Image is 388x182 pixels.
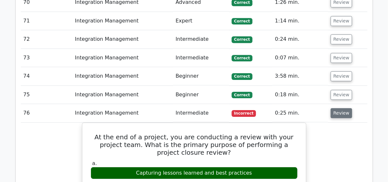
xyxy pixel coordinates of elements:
[272,104,328,122] td: 0:25 min.
[173,86,229,104] td: Beginner
[72,104,173,122] td: Integration Management
[232,92,252,98] span: Correct
[92,160,97,166] span: a.
[272,86,328,104] td: 0:18 min.
[272,12,328,30] td: 1:14 min.
[331,108,352,118] button: Review
[91,167,298,179] div: Capturing lessons learned and best practices
[21,67,72,85] td: 74
[173,49,229,67] td: Intermediate
[72,86,173,104] td: Integration Management
[90,133,298,156] h5: At the end of a project, you are conducting a review with your project team. What is the primary ...
[331,71,352,81] button: Review
[72,12,173,30] td: Integration Management
[331,16,352,26] button: Review
[272,49,328,67] td: 0:07 min.
[173,104,229,122] td: Intermediate
[21,104,72,122] td: 76
[21,30,72,48] td: 72
[272,67,328,85] td: 3:58 min.
[21,86,72,104] td: 75
[232,55,252,61] span: Correct
[331,34,352,44] button: Review
[173,12,229,30] td: Expert
[173,67,229,85] td: Beginner
[173,30,229,48] td: Intermediate
[21,12,72,30] td: 71
[272,30,328,48] td: 0:24 min.
[331,90,352,100] button: Review
[72,30,173,48] td: Integration Management
[232,110,256,117] span: Incorrect
[72,49,173,67] td: Integration Management
[232,18,252,24] span: Correct
[232,73,252,80] span: Correct
[21,49,72,67] td: 73
[232,36,252,43] span: Correct
[331,53,352,63] button: Review
[72,67,173,85] td: Integration Management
